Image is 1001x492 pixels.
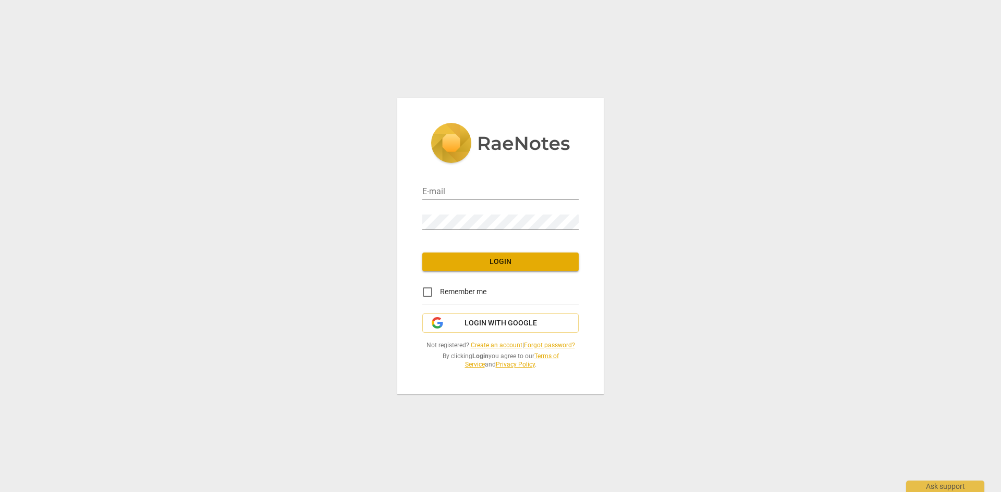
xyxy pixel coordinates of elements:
[524,342,575,349] a: Forgot password?
[431,123,570,166] img: 5ac2273c67554f335776073100b6d88f.svg
[422,352,579,369] span: By clicking you agree to our and .
[465,352,559,369] a: Terms of Service
[471,342,522,349] a: Create an account
[422,253,579,271] button: Login
[906,481,984,492] div: Ask support
[440,286,486,297] span: Remember me
[422,341,579,350] span: Not registered? |
[431,257,570,267] span: Login
[496,361,535,368] a: Privacy Policy
[465,318,537,329] span: Login with Google
[422,313,579,333] button: Login with Google
[472,352,489,360] b: Login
